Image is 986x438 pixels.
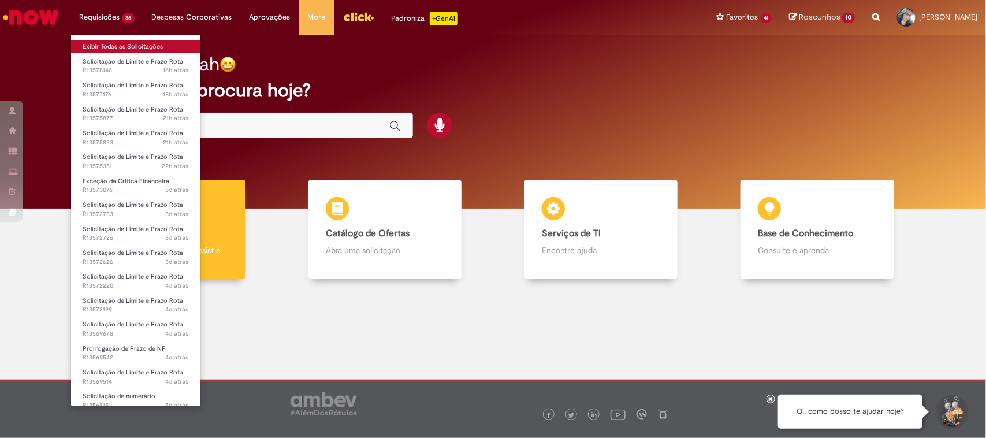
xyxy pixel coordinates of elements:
[591,412,597,419] img: logo_footer_linkedin.png
[71,79,200,101] a: Aberto R13577176 : Solicitação de Limite e Prazo Rota
[71,199,200,220] a: Aberto R13572733 : Solicitação de Limite e Prazo Rota
[163,90,189,99] time: 29/09/2025 14:17:07
[166,258,189,266] span: 3d atrás
[250,12,291,23] span: Aprovações
[727,12,758,23] span: Favoritos
[71,390,200,411] a: Aberto R13568151 : Solicitação de numerário
[83,81,183,90] span: Solicitação de Limite e Prazo Rota
[789,12,855,23] a: Rascunhos
[166,281,189,290] time: 26/09/2025 18:28:52
[166,210,189,218] time: 27/09/2025 09:52:21
[152,12,232,23] span: Despesas Corporativas
[83,90,189,99] span: R13577176
[326,228,410,239] b: Catálogo de Ofertas
[166,185,189,194] time: 27/09/2025 13:32:10
[71,247,200,268] a: Aberto R13572626 : Solicitação de Limite e Prazo Rota
[83,392,155,400] span: Solicitação de numerário
[71,175,200,196] a: Aberto R13573076 : Exceção da Crítica Financeira
[163,90,189,99] span: 18h atrás
[163,138,189,147] time: 29/09/2025 10:41:42
[611,407,626,422] img: logo_footer_youtube.png
[637,409,647,420] img: logo_footer_workplace.png
[83,185,189,195] span: R13573076
[83,233,189,243] span: R13572726
[166,233,189,242] time: 27/09/2025 09:50:09
[83,320,183,329] span: Solicitação de Limite e Prazo Rota
[83,138,189,147] span: R13575823
[83,353,189,362] span: R13569542
[166,233,189,242] span: 3d atrás
[934,395,969,429] button: Iniciar Conversa de Suporte
[163,66,189,75] span: 16h atrás
[83,296,183,305] span: Solicitação de Limite e Prazo Rota
[83,201,183,209] span: Solicitação de Limite e Prazo Rota
[71,295,200,316] a: Aberto R13572199 : Solicitação de Limite e Prazo Rota
[166,377,189,386] time: 26/09/2025 09:52:45
[799,12,840,23] span: Rascunhos
[758,244,876,256] p: Consulte e aprenda
[219,56,236,73] img: happy-face.png
[71,103,200,125] a: Aberto R13575877 : Solicitação de Limite e Prazo Rota
[83,225,183,233] span: Solicitação de Limite e Prazo Rota
[308,12,326,23] span: More
[83,105,183,114] span: Solicitação de Limite e Prazo Rota
[392,12,458,25] div: Padroniza
[166,258,189,266] time: 27/09/2025 08:06:30
[71,127,200,149] a: Aberto R13575823 : Solicitação de Limite e Prazo Rota
[166,329,189,338] time: 26/09/2025 10:16:46
[71,270,200,292] a: Aberto R13572220 : Solicitação de Limite e Prazo Rota
[166,401,189,410] span: 5d atrás
[163,114,189,123] time: 29/09/2025 10:50:16
[166,210,189,218] span: 3d atrás
[761,13,772,23] span: 41
[568,413,574,418] img: logo_footer_twitter.png
[166,353,189,362] time: 26/09/2025 09:57:59
[83,281,189,291] span: R13572220
[542,244,660,256] p: Encontre ajuda
[71,40,200,53] a: Exibir Todas as Solicitações
[71,366,200,388] a: Aberto R13569514 : Solicitação de Limite e Prazo Rota
[122,13,135,23] span: 36
[93,80,893,101] h2: O que você procura hoje?
[71,318,200,340] a: Aberto R13569678 : Solicitação de Limite e Prazo Rota
[658,409,668,420] img: logo_footer_naosei.png
[277,180,493,280] a: Catálogo de Ofertas Abra uma solicitação
[83,401,189,410] span: R13568151
[71,223,200,244] a: Aberto R13572726 : Solicitação de Limite e Prazo Rota
[343,8,374,25] img: click_logo_yellow_360x200.png
[83,329,189,339] span: R13569678
[71,151,200,172] a: Aberto R13575351 : Solicitação de Limite e Prazo Rota
[162,162,189,170] span: 22h atrás
[166,353,189,362] span: 4d atrás
[919,12,977,22] span: [PERSON_NAME]
[163,138,189,147] span: 21h atrás
[61,180,277,280] a: Tirar dúvidas Tirar dúvidas com Lupi Assist e Gen Ai
[546,413,552,418] img: logo_footer_facebook.png
[778,395,922,429] div: Oi, como posso te ajudar hoje?
[166,329,189,338] span: 4d atrás
[1,6,61,29] img: ServiceNow
[166,305,189,314] span: 4d atrás
[163,66,189,75] time: 29/09/2025 16:24:17
[430,12,458,25] p: +GenAi
[166,401,189,410] time: 25/09/2025 17:13:48
[83,162,189,171] span: R13575351
[70,35,201,407] ul: Requisições
[83,305,189,314] span: R13572199
[79,12,120,23] span: Requisições
[71,343,200,364] a: Aberto R13569542 : Prorrogação de Prazo de NF
[83,368,183,377] span: Solicitação de Limite e Prazo Rota
[83,66,189,75] span: R13578146
[758,228,853,239] b: Base de Conhecimento
[162,162,189,170] time: 29/09/2025 09:32:29
[163,114,189,123] span: 21h atrás
[83,114,189,123] span: R13575877
[83,377,189,387] span: R13569514
[166,377,189,386] span: 4d atrás
[83,153,183,161] span: Solicitação de Limite e Prazo Rota
[83,258,189,267] span: R13572626
[83,272,183,281] span: Solicitação de Limite e Prazo Rota
[83,129,183,138] span: Solicitação de Limite e Prazo Rota
[326,244,444,256] p: Abra uma solicitação
[709,180,925,280] a: Base de Conhecimento Consulte e aprenda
